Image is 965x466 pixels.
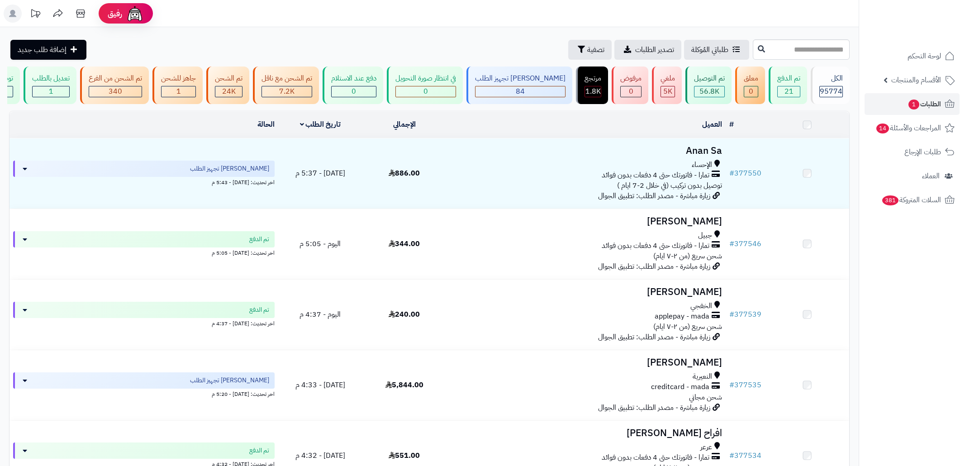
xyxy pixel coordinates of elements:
div: معلق [744,73,758,84]
a: مرتجع 1.8K [574,67,610,104]
a: الطلبات1 [865,93,960,115]
a: تم الدفع 21 [767,67,809,104]
div: 0 [744,86,758,97]
span: زيارة مباشرة - مصدر الطلب: تطبيق الجوال [598,261,710,272]
h3: افراح [PERSON_NAME] [450,428,722,438]
span: السلات المتروكة [881,194,941,206]
span: 24K [222,86,236,97]
span: تم الدفع [249,446,269,455]
span: [DATE] - 4:32 م [295,450,345,461]
span: زيارة مباشرة - مصدر الطلب: تطبيق الجوال [598,190,710,201]
span: # [729,309,734,320]
div: تم التوصيل [694,73,725,84]
h3: Anan Sa [450,146,722,156]
span: لوحة التحكم [908,50,941,62]
a: تصدير الطلبات [614,40,681,60]
a: #377550 [729,168,761,179]
span: applepay - mada [655,311,709,322]
span: 551.00 [389,450,420,461]
span: تمارا - فاتورتك حتى 4 دفعات بدون فوائد [602,170,709,181]
div: اخر تحديث: [DATE] - 5:43 م [13,177,275,186]
img: ai-face.png [126,5,144,23]
span: creditcard - mada [651,382,709,392]
span: تم الدفع [249,305,269,314]
span: اليوم - 4:37 م [299,309,341,320]
span: 14 [876,124,889,133]
a: # [729,119,734,130]
span: # [729,238,734,249]
span: زيارة مباشرة - مصدر الطلب: تطبيق الجوال [598,402,710,413]
div: اخر تحديث: [DATE] - 5:20 م [13,389,275,398]
div: الكل [819,73,843,84]
div: 1825 [585,86,601,97]
span: تصفية [587,44,604,55]
span: عرعر [700,442,712,452]
div: 84 [475,86,565,97]
span: 1 [49,86,53,97]
a: #377535 [729,380,761,390]
a: الحالة [257,119,275,130]
span: الأقسام والمنتجات [891,74,941,86]
span: # [729,380,734,390]
a: مرفوض 0 [610,67,650,104]
span: [DATE] - 4:33 م [295,380,345,390]
div: 1 [33,86,69,97]
a: إضافة طلب جديد [10,40,86,60]
div: تم الشحن [215,73,242,84]
div: تم الشحن مع ناقل [261,73,312,84]
a: العميل [702,119,722,130]
a: تعديل بالطلب 1 [22,67,78,104]
span: 240.00 [389,309,420,320]
span: زيارة مباشرة - مصدر الطلب: تطبيق الجوال [598,332,710,342]
div: في انتظار صورة التحويل [395,73,456,84]
div: مرفوض [620,73,642,84]
span: 381 [882,195,898,205]
span: تصدير الطلبات [635,44,674,55]
a: تاريخ الطلب [300,119,341,130]
a: تم التوصيل 56.8K [684,67,733,104]
h3: [PERSON_NAME] [450,216,722,227]
a: [PERSON_NAME] تجهيز الطلب 84 [465,67,574,104]
a: #377546 [729,238,761,249]
span: 56.8K [699,86,719,97]
span: الإحساء [692,160,712,170]
div: دفع عند الاستلام [331,73,376,84]
div: 0 [396,86,456,97]
span: 84 [516,86,525,97]
a: لوحة التحكم [865,45,960,67]
div: [PERSON_NAME] تجهيز الطلب [475,73,566,84]
span: رفيق [108,8,122,19]
a: ملغي 5K [650,67,684,104]
span: 1 [908,100,919,109]
span: المراجعات والأسئلة [875,122,941,134]
div: تم الشحن من الفرع [89,73,142,84]
span: شحن مجاني [689,392,722,403]
a: تم الشحن من الفرع 340 [78,67,151,104]
div: 21 [778,86,800,97]
span: طلبات الإرجاع [904,146,941,158]
span: 886.00 [389,168,420,179]
a: طلبات الإرجاع [865,141,960,163]
a: طلباتي المُوكلة [684,40,749,60]
div: تعديل بالطلب [32,73,70,84]
span: 1 [176,86,181,97]
span: [DATE] - 5:37 م [295,168,345,179]
div: 4990 [661,86,675,97]
span: 5K [663,86,672,97]
span: تمارا - فاتورتك حتى 4 دفعات بدون فوائد [602,241,709,251]
a: #377534 [729,450,761,461]
h3: [PERSON_NAME] [450,287,722,297]
span: العملاء [922,170,940,182]
a: في انتظار صورة التحويل 0 [385,67,465,104]
span: جبيل [698,230,712,241]
span: # [729,168,734,179]
span: الطلبات [908,98,941,110]
div: 0 [621,86,641,97]
div: 340 [89,86,142,97]
div: اخر تحديث: [DATE] - 5:05 م [13,247,275,257]
span: الخفجي [690,301,712,311]
a: السلات المتروكة381 [865,189,960,211]
a: الإجمالي [393,119,416,130]
div: تم الدفع [777,73,800,84]
div: جاهز للشحن [161,73,196,84]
